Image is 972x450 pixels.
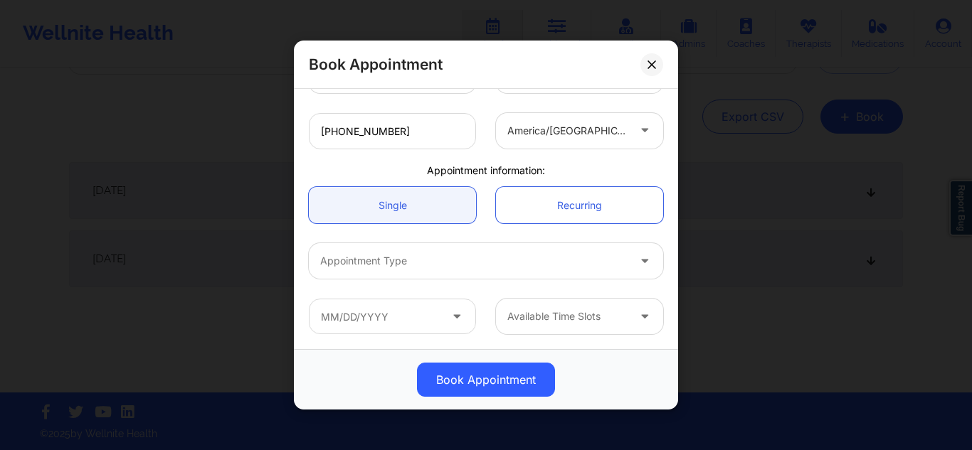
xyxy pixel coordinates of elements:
a: Single [309,187,476,223]
input: MM/DD/YYYY [309,299,476,334]
div: Appointment information: [299,163,673,177]
a: Recurring [496,187,663,223]
h2: Book Appointment [309,55,443,74]
input: Patient's Phone Number [309,112,476,149]
div: america/[GEOGRAPHIC_DATA] [507,112,628,148]
div: [GEOGRAPHIC_DATA] [320,57,440,92]
div: [US_STATE] [507,57,628,92]
button: Book Appointment [417,363,555,397]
